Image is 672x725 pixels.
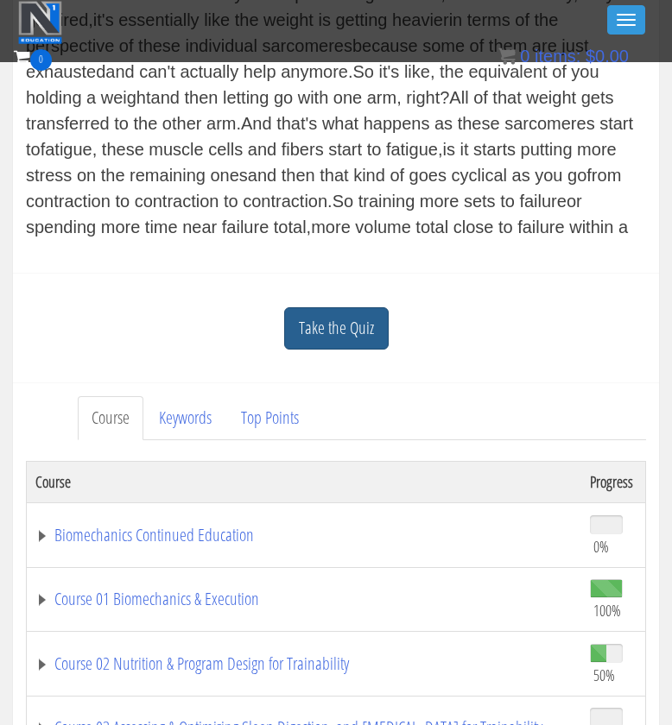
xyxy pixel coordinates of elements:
[78,396,143,440] a: Course
[520,47,529,66] span: 0
[581,461,646,502] th: Progress
[498,47,516,65] img: icon11.png
[18,1,62,44] img: n1-education
[498,47,629,66] a: 0 items: $0.00
[593,537,609,556] span: 0%
[30,49,52,71] span: 0
[35,526,573,544] a: Biomechanics Continued Education
[14,45,52,68] a: 0
[145,396,225,440] a: Keywords
[586,47,629,66] bdi: 0.00
[593,665,615,684] span: 50%
[284,307,389,350] a: Take the Quiz
[586,47,595,66] span: $
[35,590,573,608] a: Course 01 Biomechanics & Execution
[227,396,313,440] a: Top Points
[535,47,580,66] span: items:
[35,655,573,672] a: Course 02 Nutrition & Program Design for Trainability
[27,461,581,502] th: Course
[593,601,621,620] span: 100%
